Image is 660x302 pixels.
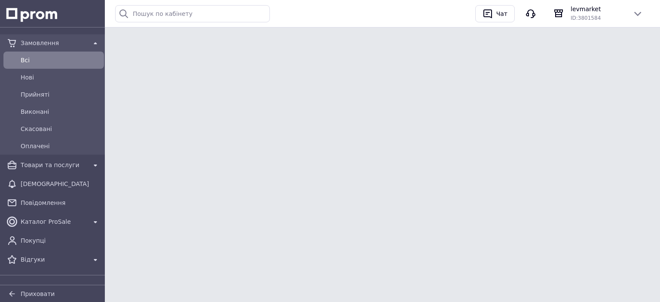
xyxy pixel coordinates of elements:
div: Чат [495,7,509,20]
span: Замовлення [21,39,87,47]
span: Виконані [21,107,101,116]
span: Товари та послуги [21,161,87,169]
span: ID: 3801584 [571,15,601,21]
span: Прийняті [21,90,101,99]
span: [DEMOGRAPHIC_DATA] [21,180,101,188]
span: Повідомлення [21,198,101,207]
button: Чат [475,5,515,22]
span: Відгуки [21,255,87,264]
span: Скасовані [21,125,101,133]
span: Оплачені [21,142,101,150]
span: Приховати [21,290,55,297]
span: Всi [21,56,101,64]
span: Покупці [21,236,101,245]
span: levmarket [571,5,626,13]
span: Каталог ProSale [21,217,87,226]
input: Пошук по кабінету [115,5,270,22]
span: Нові [21,73,101,82]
